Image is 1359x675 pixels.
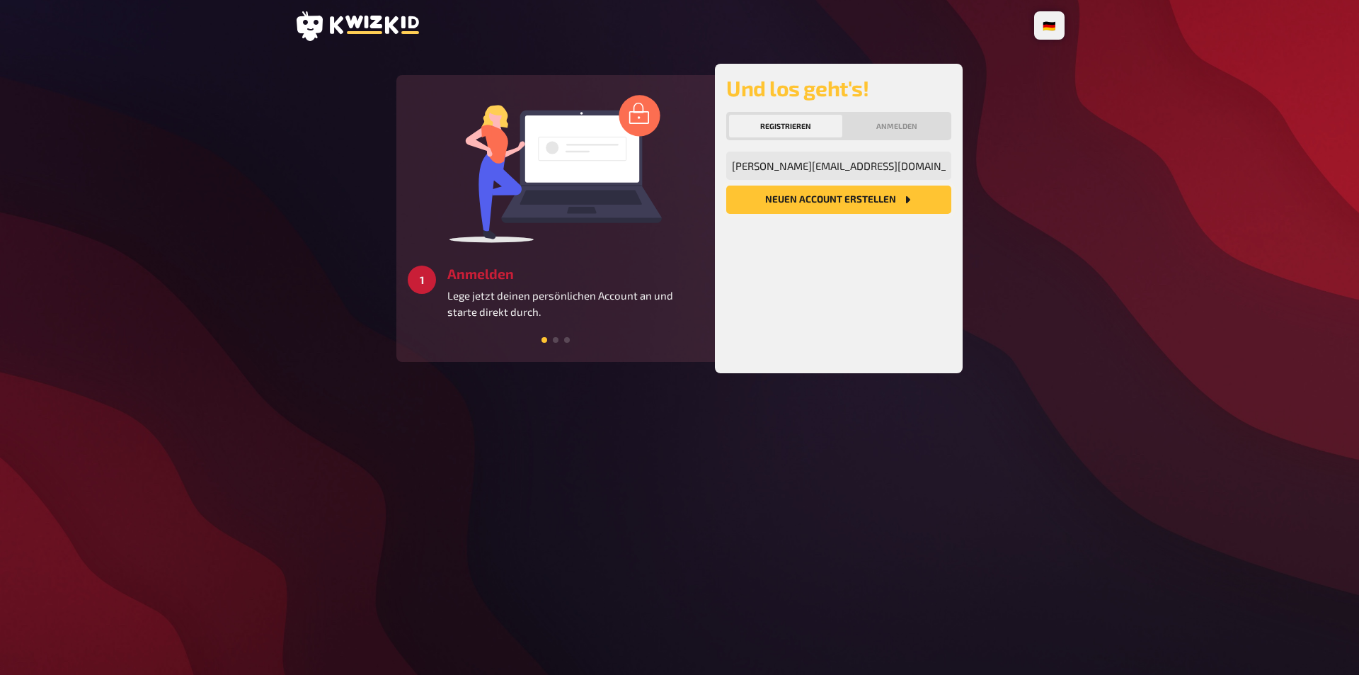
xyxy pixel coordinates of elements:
[726,186,951,214] button: Neuen Account Erstellen
[447,266,704,282] h3: Anmelden
[449,94,662,243] img: log in
[845,115,948,137] button: Anmelden
[729,115,842,137] button: Registrieren
[408,266,436,294] div: 1
[447,288,704,319] p: Lege jetzt deinen persönlichen Account an und starte direkt durch.
[726,75,951,101] h2: Und los geht's!
[1037,14,1062,37] li: 🇩🇪
[726,152,951,180] input: Meine Emailadresse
